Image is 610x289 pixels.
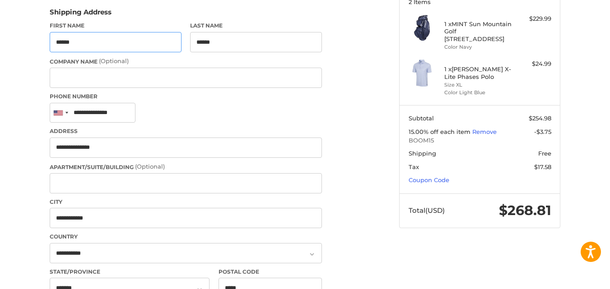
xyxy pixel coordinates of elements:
[409,163,419,170] span: Tax
[516,14,551,23] div: $229.99
[444,43,513,51] li: Color Navy
[409,115,434,122] span: Subtotal
[409,128,472,135] span: 15.00% off each item
[444,20,513,42] h4: 1 x MINT Sun Mountain Golf [STREET_ADDRESS]
[409,136,551,145] span: BOOM15
[409,150,436,157] span: Shipping
[50,162,322,171] label: Apartment/Suite/Building
[135,163,165,170] small: (Optional)
[50,7,112,22] legend: Shipping Address
[472,128,497,135] a: Remove
[50,198,322,206] label: City
[50,233,322,241] label: Country
[50,57,322,66] label: Company Name
[50,127,322,135] label: Address
[219,268,322,276] label: Postal Code
[534,163,551,170] span: $17.58
[409,206,445,215] span: Total (USD)
[538,150,551,157] span: Free
[535,265,610,289] iframe: Google Customer Reviews
[50,103,71,123] div: United States: +1
[50,92,322,101] label: Phone Number
[50,22,182,30] label: First Name
[534,128,551,135] span: -$3.75
[444,81,513,89] li: Size XL
[99,57,129,64] small: (Optional)
[499,202,551,219] span: $268.81
[409,176,449,183] a: Coupon Code
[50,268,210,276] label: State/Province
[529,115,551,122] span: $254.98
[444,65,513,80] h4: 1 x [PERSON_NAME] X-Lite Phases Polo
[190,22,322,30] label: Last Name
[516,60,551,69] div: $24.99
[444,89,513,96] li: Color Light Blue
